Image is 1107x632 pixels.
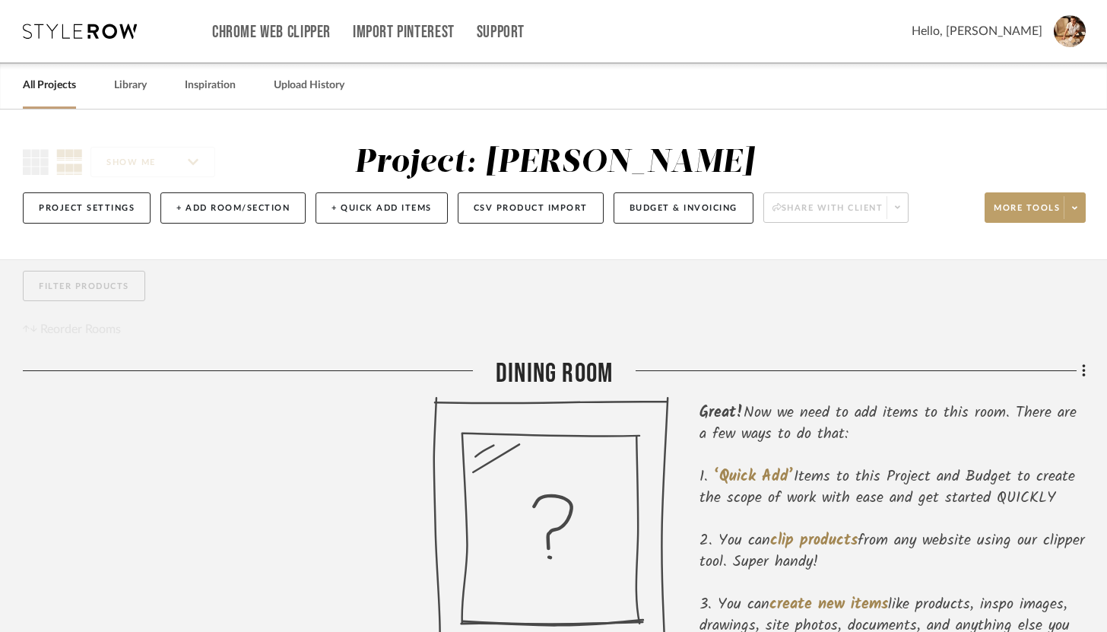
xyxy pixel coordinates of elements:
[714,465,794,489] span: ‘Quick Add’
[354,147,754,179] div: Project: [PERSON_NAME]
[614,192,753,224] button: Budget & Invoicing
[770,529,858,553] span: clip products
[699,465,1075,510] span: Items to this Project and Budget to create the scope of work with ease and get started QUICKLY
[114,75,147,96] a: Library
[985,192,1086,223] button: More tools
[212,26,331,39] a: Chrome Web Clipper
[458,192,604,224] button: CSV Product Import
[23,192,151,224] button: Project Settings
[763,192,909,223] button: Share with client
[477,26,525,39] a: Support
[994,202,1060,225] span: More tools
[699,401,744,425] span: Great!
[316,192,448,224] button: + Quick Add Items
[699,530,1086,573] li: You can from any website using our clipper tool. Super handy!
[274,75,344,96] a: Upload History
[160,192,306,224] button: + Add Room/Section
[1054,15,1086,47] img: avatar
[769,592,888,617] span: create new items
[699,402,1086,445] div: Now we need to add items to this room. There are a few ways to do that:
[23,75,76,96] a: All Projects
[23,320,121,338] button: Reorder Rooms
[353,26,455,39] a: Import Pinterest
[772,202,883,225] span: Share with client
[185,75,236,96] a: Inspiration
[23,271,145,302] button: Filter Products
[40,320,121,338] span: Reorder Rooms
[912,22,1042,40] span: Hello, [PERSON_NAME]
